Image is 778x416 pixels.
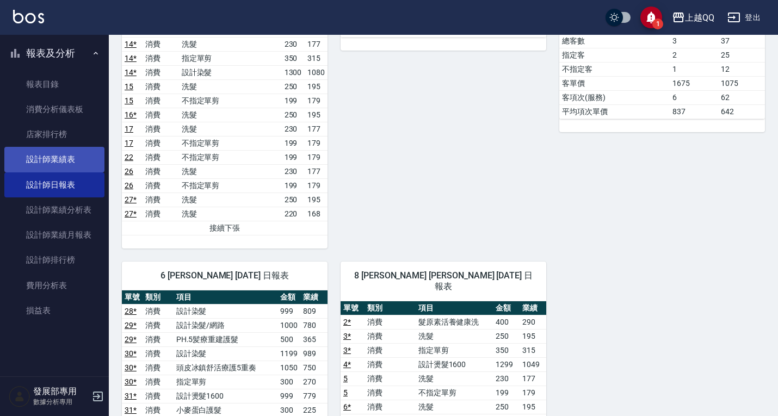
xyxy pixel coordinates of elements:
[179,164,282,178] td: 洗髮
[179,94,282,108] td: 不指定單剪
[685,11,714,24] div: 上越QQ
[493,357,520,371] td: 1299
[174,304,278,318] td: 設計染髮
[143,37,178,51] td: 消費
[143,108,178,122] td: 消費
[179,193,282,207] td: 洗髮
[300,318,328,332] td: 780
[143,164,178,178] td: 消費
[365,329,415,343] td: 消費
[305,108,328,122] td: 195
[300,389,328,403] td: 779
[4,298,104,323] a: 損益表
[718,48,765,62] td: 25
[143,207,178,221] td: 消費
[416,343,493,357] td: 指定單剪
[4,247,104,272] a: 設計師排行榜
[668,7,719,29] button: 上越QQ
[520,386,546,400] td: 179
[282,37,305,51] td: 230
[520,357,546,371] td: 1049
[179,37,282,51] td: 洗髮
[520,315,546,329] td: 290
[125,82,133,91] a: 15
[174,389,278,403] td: 設計燙髮1600
[305,150,328,164] td: 179
[670,90,718,104] td: 6
[718,90,765,104] td: 62
[13,10,44,23] img: Logo
[174,375,278,389] td: 指定單剪
[9,386,30,407] img: Person
[670,34,718,48] td: 3
[640,7,662,28] button: save
[33,386,89,397] h5: 發展部專用
[718,104,765,119] td: 642
[493,301,520,315] th: 金額
[143,346,174,361] td: 消費
[143,79,178,94] td: 消費
[282,94,305,108] td: 199
[559,62,670,76] td: 不指定客
[174,290,278,305] th: 項目
[305,65,328,79] td: 1080
[670,76,718,90] td: 1675
[125,181,133,190] a: 26
[365,301,415,315] th: 類別
[365,315,415,329] td: 消費
[416,329,493,343] td: 洗髮
[143,318,174,332] td: 消費
[305,207,328,221] td: 168
[174,361,278,375] td: 頭皮冰鎮舒活療護5重奏
[143,51,178,65] td: 消費
[143,361,174,375] td: 消費
[143,304,174,318] td: 消費
[305,51,328,65] td: 315
[559,34,670,48] td: 總客數
[559,90,670,104] td: 客項次(服務)
[277,389,300,403] td: 999
[282,122,305,136] td: 230
[300,361,328,375] td: 750
[125,153,133,162] a: 22
[282,193,305,207] td: 250
[416,357,493,371] td: 設計燙髮1600
[559,76,670,90] td: 客單價
[179,136,282,150] td: 不指定單剪
[143,150,178,164] td: 消費
[354,270,533,292] span: 8 [PERSON_NAME] [PERSON_NAME] [DATE] 日報表
[125,167,133,176] a: 26
[179,79,282,94] td: 洗髮
[33,397,89,407] p: 數據分析專用
[718,76,765,90] td: 1075
[282,207,305,221] td: 220
[493,386,520,400] td: 199
[341,301,365,315] th: 單號
[365,357,415,371] td: 消費
[493,343,520,357] td: 350
[143,193,178,207] td: 消費
[300,375,328,389] td: 270
[4,147,104,172] a: 設計師業績表
[416,371,493,386] td: 洗髮
[493,371,520,386] td: 230
[179,51,282,65] td: 指定單剪
[520,329,546,343] td: 195
[143,375,174,389] td: 消費
[179,108,282,122] td: 洗髮
[493,329,520,343] td: 250
[670,104,718,119] td: 837
[300,304,328,318] td: 809
[670,62,718,76] td: 1
[122,290,143,305] th: 單號
[520,301,546,315] th: 業績
[143,94,178,108] td: 消費
[143,65,178,79] td: 消費
[305,94,328,108] td: 179
[277,375,300,389] td: 300
[300,346,328,361] td: 989
[300,332,328,346] td: 365
[305,178,328,193] td: 179
[277,290,300,305] th: 金額
[718,34,765,48] td: 37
